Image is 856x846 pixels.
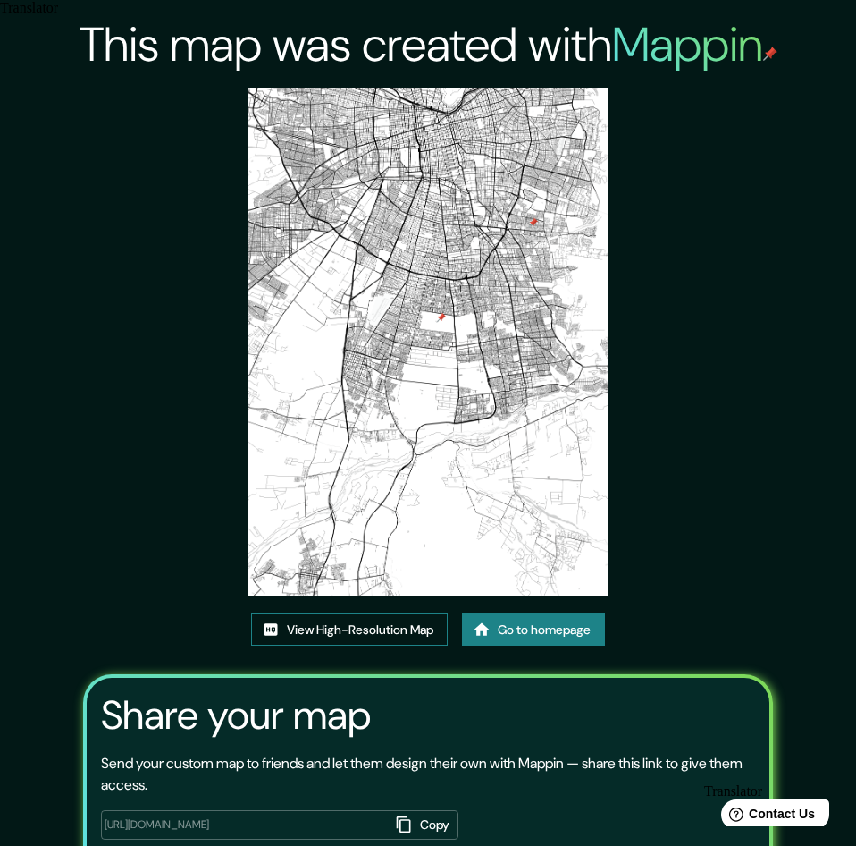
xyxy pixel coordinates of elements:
img: created-map [248,88,607,596]
img: mappin-pin [763,47,777,61]
a: Go to homepage [462,613,605,647]
h3: Share your map [101,692,371,739]
h2: Mappin [612,13,777,76]
iframe: Help widget launcher [697,776,836,826]
h2: This map was created with [80,16,777,73]
button: Copy [389,810,458,840]
a: View High-Resolution Map [251,613,448,647]
p: Send your custom map to friends and let them design their own with Mappin — share this link to gi... [101,753,755,796]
